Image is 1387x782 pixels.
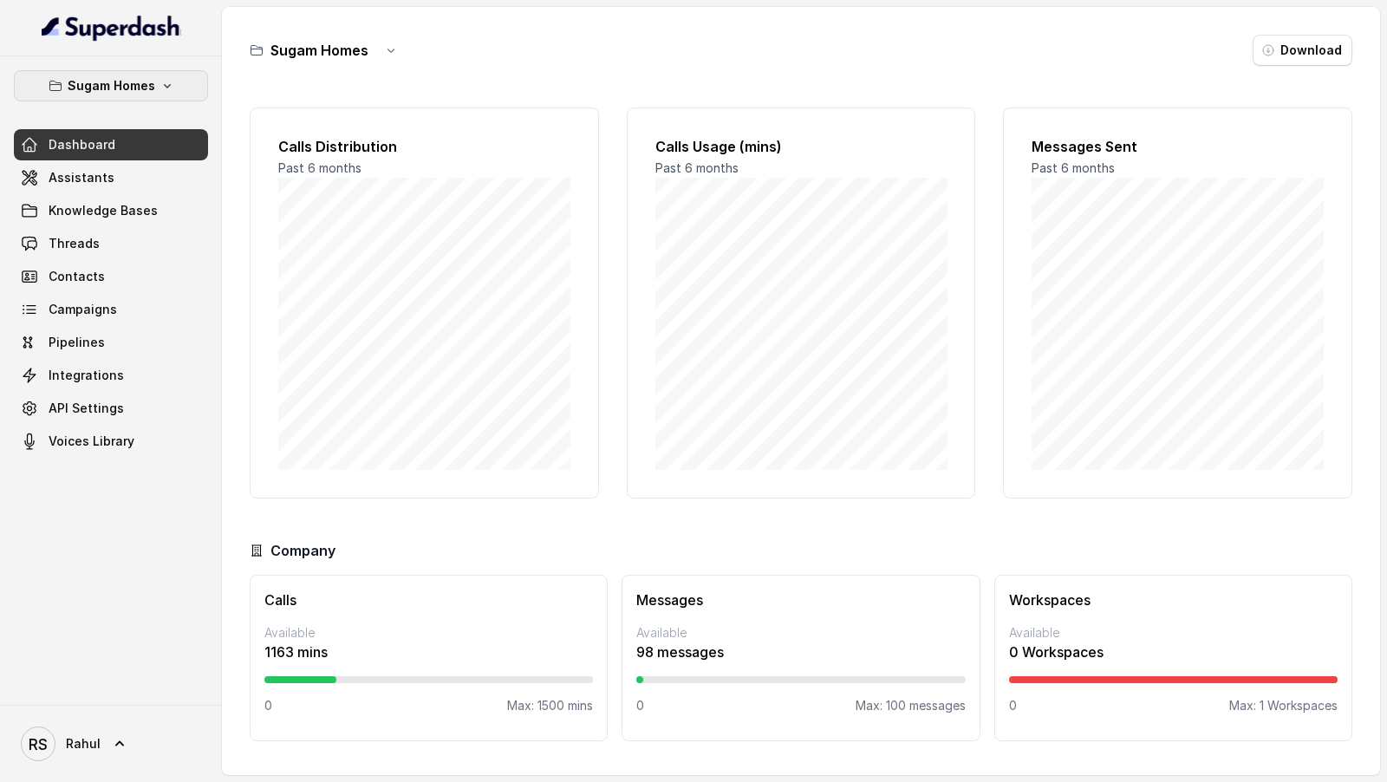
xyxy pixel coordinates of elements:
[264,642,593,662] p: 1163 mins
[49,334,105,351] span: Pipelines
[264,697,272,714] p: 0
[49,169,114,186] span: Assistants
[1032,136,1324,157] h2: Messages Sent
[1009,590,1338,610] h3: Workspaces
[636,624,965,642] p: Available
[856,697,966,714] p: Max: 100 messages
[14,294,208,325] a: Campaigns
[1009,642,1338,662] p: 0 Workspaces
[49,433,134,450] span: Voices Library
[278,160,361,175] span: Past 6 months
[49,367,124,384] span: Integrations
[66,735,101,753] span: Rahul
[636,590,965,610] h3: Messages
[14,70,208,101] button: Sugam Homes
[636,642,965,662] p: 98 messages
[49,301,117,318] span: Campaigns
[14,360,208,391] a: Integrations
[14,426,208,457] a: Voices Library
[1253,35,1352,66] button: Download
[14,261,208,292] a: Contacts
[42,14,181,42] img: light.svg
[14,327,208,358] a: Pipelines
[49,268,105,285] span: Contacts
[264,624,593,642] p: Available
[507,697,593,714] p: Max: 1500 mins
[14,228,208,259] a: Threads
[29,735,48,753] text: RS
[1229,697,1338,714] p: Max: 1 Workspaces
[14,162,208,193] a: Assistants
[655,136,947,157] h2: Calls Usage (mins)
[49,400,124,417] span: API Settings
[14,393,208,424] a: API Settings
[49,136,115,153] span: Dashboard
[264,590,593,610] h3: Calls
[14,129,208,160] a: Dashboard
[1032,160,1115,175] span: Past 6 months
[14,195,208,226] a: Knowledge Bases
[278,136,570,157] h2: Calls Distribution
[49,235,100,252] span: Threads
[270,540,335,561] h3: Company
[1009,624,1338,642] p: Available
[1009,697,1017,714] p: 0
[270,40,368,61] h3: Sugam Homes
[636,697,644,714] p: 0
[68,75,155,96] p: Sugam Homes
[14,720,208,768] a: Rahul
[655,160,739,175] span: Past 6 months
[49,202,158,219] span: Knowledge Bases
